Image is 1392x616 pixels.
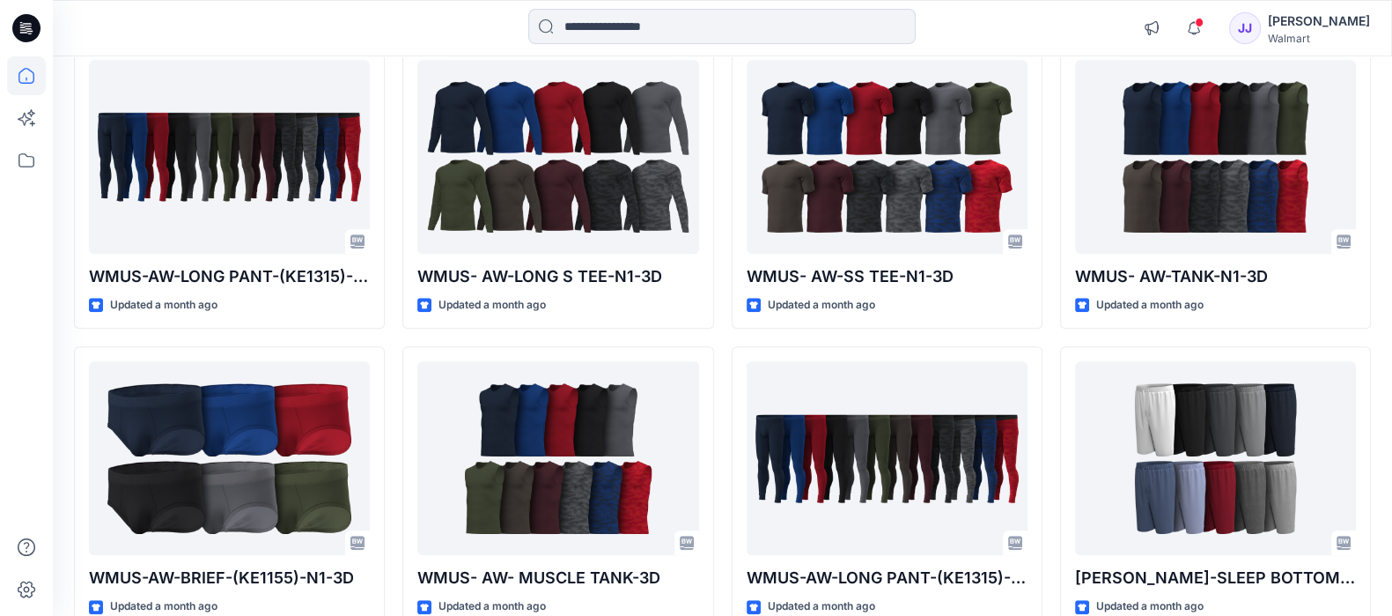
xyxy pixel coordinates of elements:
[1268,11,1370,32] div: [PERSON_NAME]
[110,597,217,616] p: Updated a month ago
[1096,597,1204,616] p: Updated a month ago
[747,566,1027,590] p: WMUS-AW-LONG PANT-(KE1315)-N1-3D
[417,361,698,555] a: WMUS- AW- MUSCLE TANK-3D
[438,296,546,315] p: Updated a month ago
[1096,296,1204,315] p: Updated a month ago
[747,60,1027,254] a: WMUS- AW-SS TEE-N1-3D
[110,296,217,315] p: Updated a month ago
[417,60,698,254] a: WMUS- AW-LONG S TEE-N1-3D
[89,361,370,555] a: WMUS-AW-BRIEF-(KE1155)-N1-3D
[768,597,875,616] p: Updated a month ago
[417,264,698,289] p: WMUS- AW-LONG S TEE-N1-3D
[89,60,370,254] a: WMUS-AW-LONG PANT-(KE1315)-N1-3D
[747,264,1027,289] p: WMUS- AW-SS TEE-N1-3D
[89,264,370,289] p: WMUS-AW-LONG PANT-(KE1315)-N1-3D
[1075,264,1356,289] p: WMUS- AW-TANK-N1-3D
[438,597,546,616] p: Updated a month ago
[747,361,1027,555] a: WMUS-AW-LONG PANT-(KE1315)-N1-3D
[1268,32,1370,45] div: Walmart
[1075,566,1356,590] p: [PERSON_NAME]-SLEEP BOTTOMS 2 PK SHORTS-100150734
[89,566,370,590] p: WMUS-AW-BRIEF-(KE1155)-N1-3D
[1075,361,1356,555] a: George-SLEEP BOTTOMS 2 PK SHORTS-100150734
[417,566,698,590] p: WMUS- AW- MUSCLE TANK-3D
[1075,60,1356,254] a: WMUS- AW-TANK-N1-3D
[1229,12,1261,44] div: JJ
[768,296,875,315] p: Updated a month ago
